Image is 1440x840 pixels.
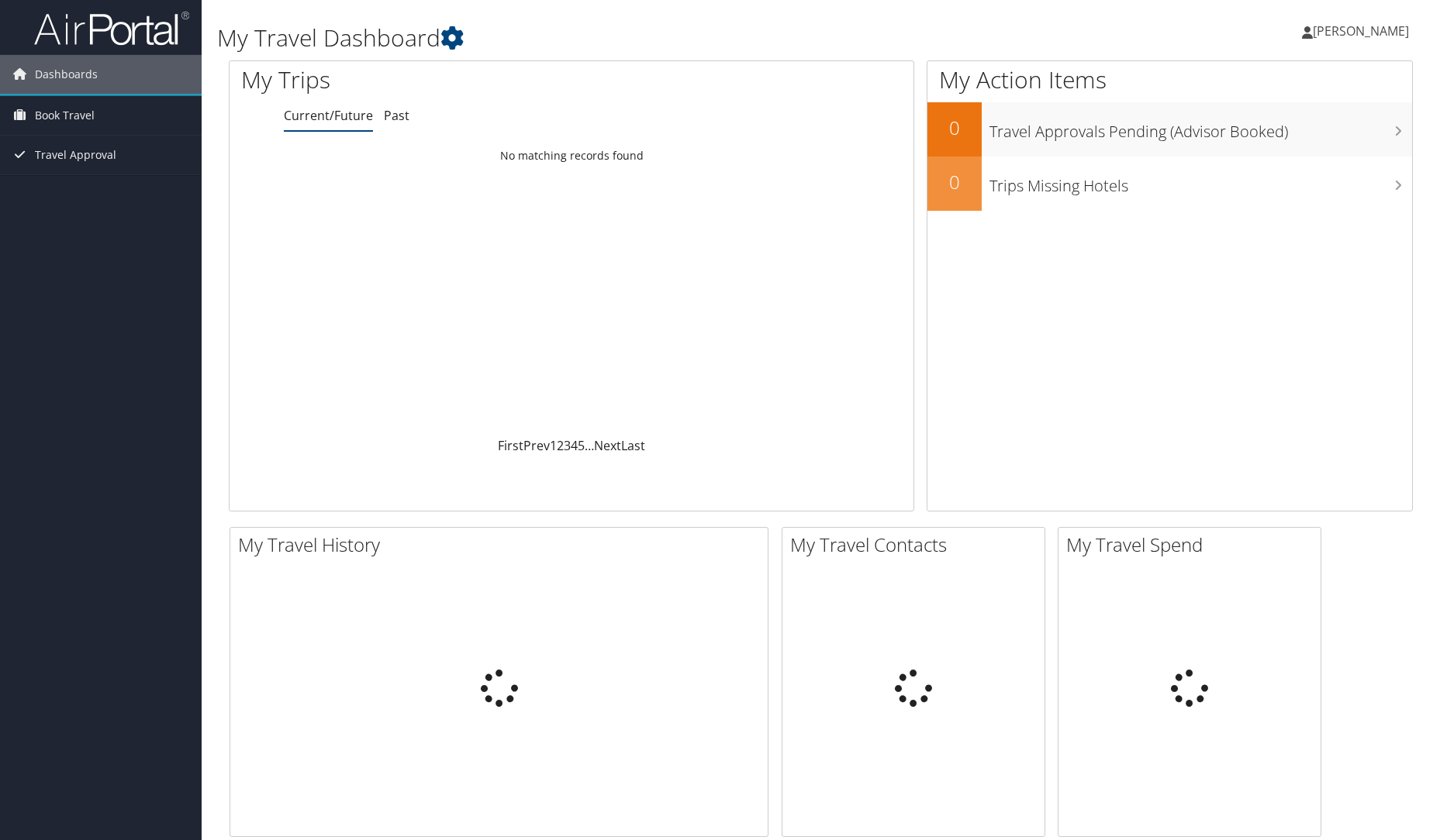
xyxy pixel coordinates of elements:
[523,437,550,454] a: Prev
[989,167,1413,197] h3: Trips Missing Hotels
[594,437,621,454] a: Next
[241,64,617,96] h1: My Trips
[230,142,913,170] td: No matching records found
[217,22,1022,54] h1: My Travel Dashboard
[927,157,1413,211] a: 0Trips Missing Hotels
[571,437,578,454] a: 4
[989,113,1413,143] h3: Travel Approvals Pending (Advisor Booked)
[284,107,373,124] a: Current/Future
[384,107,409,124] a: Past
[564,437,571,454] a: 3
[34,10,189,46] img: airportal-logo.png
[550,437,557,454] a: 1
[35,96,95,135] span: Book Travel
[790,532,1045,558] h2: My Travel Contacts
[927,102,1413,157] a: 0Travel Approvals Pending (Advisor Booked)
[927,115,982,141] h2: 0
[498,437,523,454] a: First
[35,136,116,174] span: Travel Approval
[927,169,982,195] h2: 0
[238,532,768,558] h2: My Travel History
[1313,22,1409,40] span: [PERSON_NAME]
[927,64,1413,96] h1: My Action Items
[1066,532,1321,558] h2: My Travel Spend
[585,437,594,454] span: …
[1302,8,1424,54] a: [PERSON_NAME]
[35,55,98,94] span: Dashboards
[578,437,585,454] a: 5
[621,437,645,454] a: Last
[557,437,564,454] a: 2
